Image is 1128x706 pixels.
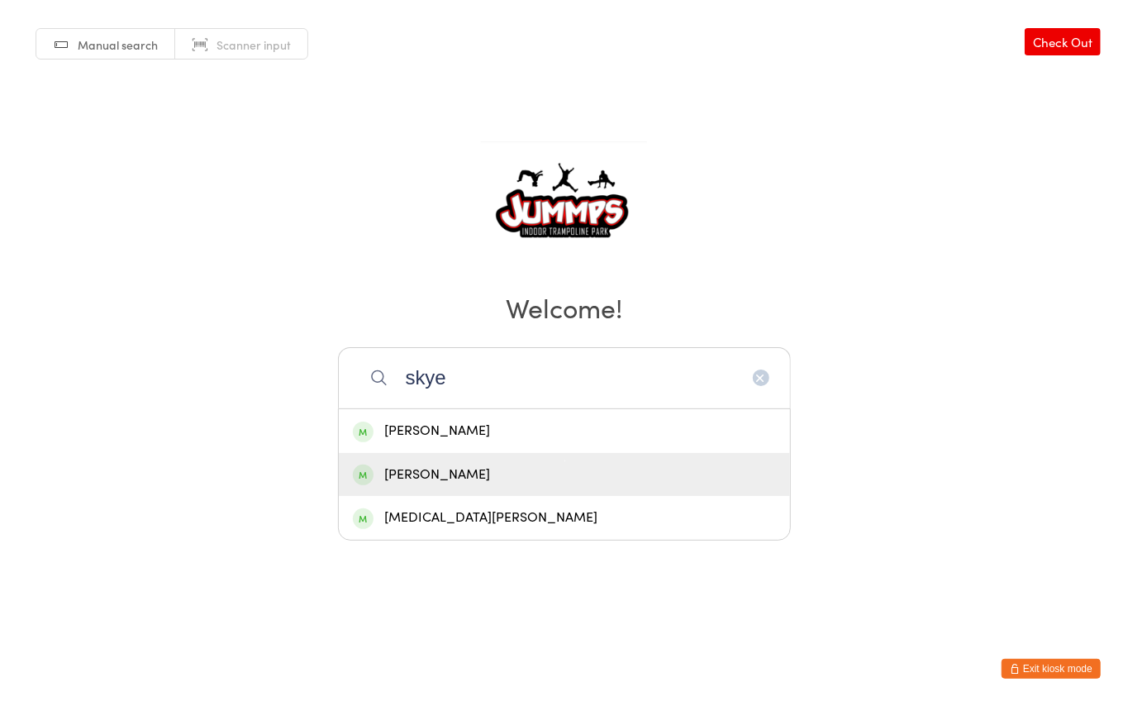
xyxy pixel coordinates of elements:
span: Manual search [78,36,158,53]
div: [PERSON_NAME] [353,420,776,442]
a: Check Out [1025,28,1101,55]
span: Scanner input [217,36,291,53]
div: [MEDICAL_DATA][PERSON_NAME] [353,507,776,529]
h2: Welcome! [17,289,1111,326]
img: Jummps Parkwood Pty Ltd [481,141,647,265]
input: Search [338,347,791,408]
div: [PERSON_NAME] [353,464,776,486]
button: Exit kiosk mode [1002,659,1101,679]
